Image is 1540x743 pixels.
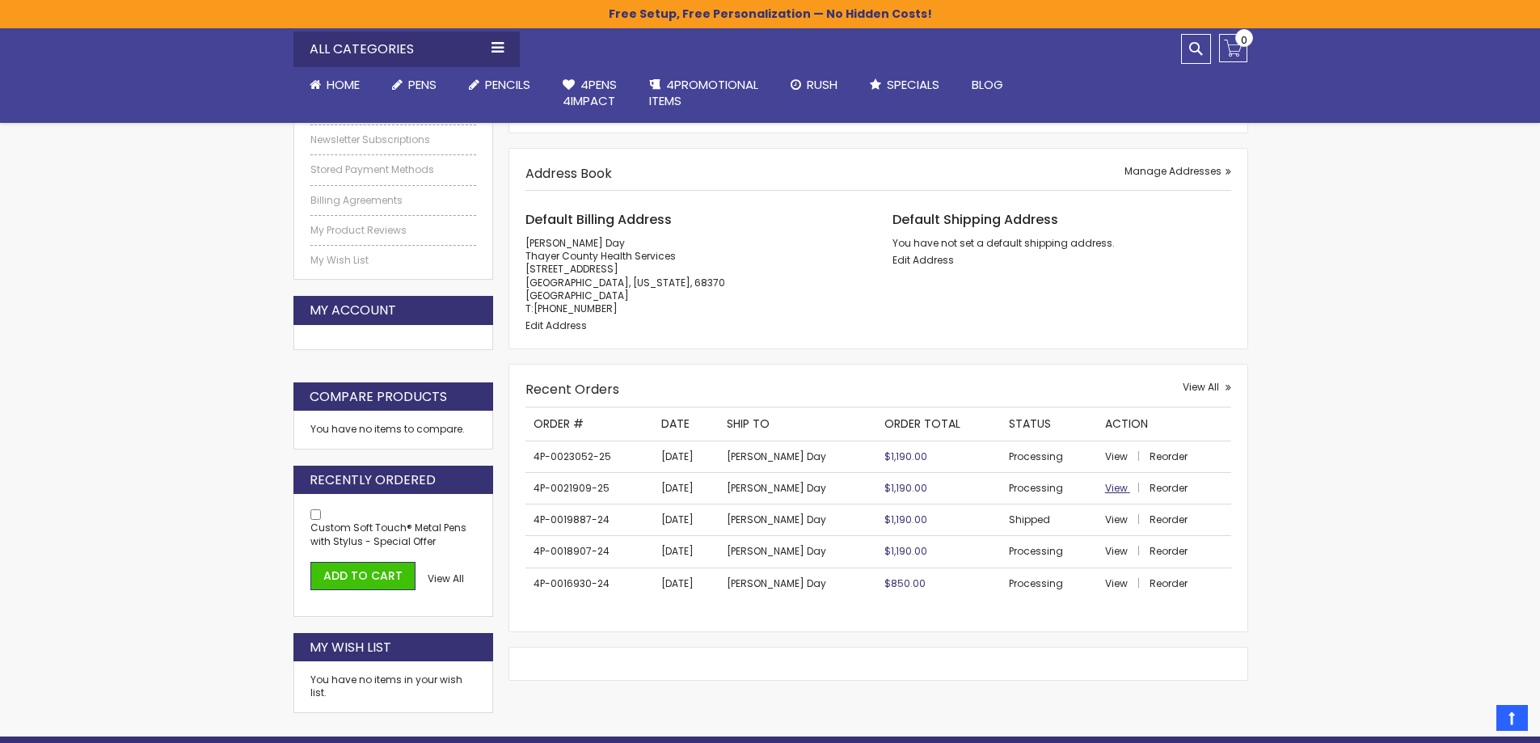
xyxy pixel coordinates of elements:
[1241,32,1247,48] span: 0
[525,237,864,315] address: [PERSON_NAME] Day Thayer County Health Services [STREET_ADDRESS] [GEOGRAPHIC_DATA], [US_STATE], 6...
[310,194,477,207] a: Billing Agreements
[1124,165,1231,178] a: Manage Addresses
[1105,576,1128,590] span: View
[884,544,927,558] span: $1,190.00
[649,76,758,109] span: 4PROMOTIONAL ITEMS
[774,67,854,103] a: Rush
[525,319,587,332] a: Edit Address
[310,673,477,699] div: You have no items in your wish list.
[546,67,633,120] a: 4Pens4impact
[1001,407,1096,441] th: Status
[310,471,436,489] strong: Recently Ordered
[327,76,360,93] span: Home
[525,407,653,441] th: Order #
[1105,544,1128,558] span: View
[534,302,618,315] a: [PHONE_NUMBER]
[887,76,939,93] span: Specials
[1183,380,1219,394] span: View All
[1105,450,1128,463] span: View
[892,237,1231,250] address: You have not set a default shipping address.
[310,302,396,319] strong: My Account
[633,67,774,120] a: 4PROMOTIONALITEMS
[525,568,653,599] td: 4P-0016930-24
[453,67,546,103] a: Pencils
[310,254,477,267] a: My Wish List
[310,562,416,590] button: Add to Cart
[1219,34,1247,62] a: 0
[293,67,376,103] a: Home
[408,76,437,93] span: Pens
[653,407,719,441] th: Date
[525,473,653,504] td: 4P-0021909-25
[323,568,403,584] span: Add to Cart
[1001,504,1096,536] td: Shipped
[1496,705,1528,731] a: Top
[428,572,464,585] a: View All
[892,210,1058,229] span: Default Shipping Address
[293,32,520,67] div: All Categories
[1150,513,1188,526] a: Reorder
[525,504,653,536] td: 4P-0019887-24
[1097,407,1231,441] th: Action
[1105,576,1147,590] a: View
[1001,568,1096,599] td: Processing
[563,76,617,109] span: 4Pens 4impact
[854,67,956,103] a: Specials
[876,407,1002,441] th: Order Total
[525,210,672,229] span: Default Billing Address
[310,521,466,547] a: Custom Soft Touch® Metal Pens with Stylus - Special Offer
[1105,481,1147,495] a: View
[1001,536,1096,568] td: Processing
[719,504,875,536] td: [PERSON_NAME] Day
[719,407,875,441] th: Ship To
[525,164,612,183] strong: Address Book
[653,441,719,472] td: [DATE]
[1150,450,1188,463] a: Reorder
[972,76,1003,93] span: Blog
[1150,481,1188,495] a: Reorder
[884,513,927,526] span: $1,190.00
[310,163,477,176] a: Stored Payment Methods
[1105,544,1147,558] a: View
[1105,450,1147,463] a: View
[653,568,719,599] td: [DATE]
[1183,381,1231,394] a: View All
[653,473,719,504] td: [DATE]
[719,568,875,599] td: [PERSON_NAME] Day
[653,536,719,568] td: [DATE]
[719,536,875,568] td: [PERSON_NAME] Day
[1150,576,1188,590] a: Reorder
[310,224,477,237] a: My Product Reviews
[525,441,653,472] td: 4P-0023052-25
[653,504,719,536] td: [DATE]
[892,253,954,267] a: Edit Address
[525,380,619,399] strong: Recent Orders
[485,76,530,93] span: Pencils
[1001,473,1096,504] td: Processing
[1150,544,1188,558] a: Reorder
[310,388,447,406] strong: Compare Products
[376,67,453,103] a: Pens
[884,450,927,463] span: $1,190.00
[1124,164,1221,178] span: Manage Addresses
[1001,441,1096,472] td: Processing
[310,133,477,146] a: Newsletter Subscriptions
[719,473,875,504] td: [PERSON_NAME] Day
[1105,481,1128,495] span: View
[884,576,926,590] span: $850.00
[1105,513,1147,526] a: View
[1105,513,1128,526] span: View
[310,639,391,656] strong: My Wish List
[807,76,838,93] span: Rush
[719,441,875,472] td: [PERSON_NAME] Day
[525,536,653,568] td: 4P-0018907-24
